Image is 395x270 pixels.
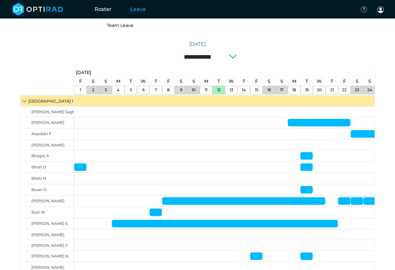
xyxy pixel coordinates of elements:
[91,86,96,94] a: August 2, 2025
[128,86,134,94] a: August 5, 2025
[31,143,64,147] span: [PERSON_NAME]
[166,77,172,86] a: August 8, 2025
[203,86,209,94] a: August 11, 2025
[240,86,247,94] a: August 14, 2025
[31,187,47,192] span: Boxer D
[304,77,310,86] a: August 19, 2025
[103,86,108,94] a: August 3, 2025
[178,77,184,86] a: August 9, 2025
[103,77,109,86] a: August 3, 2025
[342,77,348,86] a: August 22, 2025
[31,109,79,114] span: [PERSON_NAME] Saghar
[115,86,121,94] a: August 4, 2025
[291,86,298,94] a: August 18, 2025
[278,86,285,94] a: August 17, 2025
[241,77,247,86] a: August 14, 2025
[74,68,93,77] a: August 1, 2025
[253,86,260,94] a: August 15, 2025
[31,165,46,169] span: Bhatt D
[279,77,285,86] a: August 17, 2025
[341,86,348,94] a: August 22, 2025
[31,131,52,136] span: Alaeddin F
[115,77,122,86] a: August 4, 2025
[28,99,118,103] span: [GEOGRAPHIC_DATA] Teaching Hospitals Trust
[329,86,335,94] a: August 21, 2025
[78,86,83,94] a: August 1, 2025
[189,40,206,48] a: [DATE]
[31,176,46,181] span: Bhatt N
[31,254,69,258] span: [PERSON_NAME] N
[31,199,64,203] span: [PERSON_NAME]
[128,77,134,86] a: August 5, 2025
[178,86,184,94] a: August 9, 2025
[353,86,361,94] a: August 23, 2025
[90,77,96,86] a: August 2, 2025
[266,86,272,94] a: August 16, 2025
[31,232,64,237] span: [PERSON_NAME]
[31,210,45,214] span: Butt W
[190,86,197,94] a: August 10, 2025
[31,221,68,226] span: [PERSON_NAME] S
[216,86,222,94] a: August 12, 2025
[304,86,310,94] a: August 19, 2025
[254,77,260,86] a: August 15, 2025
[315,86,323,94] a: August 20, 2025
[216,77,222,86] a: August 12, 2025
[367,77,373,86] a: August 24, 2025
[329,77,335,86] a: August 21, 2025
[191,77,197,86] a: August 10, 2025
[139,77,147,86] a: August 6, 2025
[291,77,298,86] a: August 18, 2025
[31,243,68,248] span: [PERSON_NAME] S
[141,86,146,94] a: August 6, 2025
[31,120,64,125] span: [PERSON_NAME]
[31,153,49,158] span: Bhagat A
[31,265,64,270] span: [PERSON_NAME]
[266,77,272,86] a: August 16, 2025
[366,86,374,94] a: August 24, 2025
[354,77,360,86] a: August 23, 2025
[203,77,210,86] a: August 11, 2025
[153,77,159,86] a: August 7, 2025
[13,3,63,16] img: brand-opti-rad-logos-blue-and-white-d2f68631ba2948856bd03f2d395fb146ddc8fb01b4b6e9315ea85fa773367...
[153,86,159,94] a: August 7, 2025
[107,23,134,28] a: Team Leave
[315,77,323,86] a: August 20, 2025
[166,86,171,94] a: August 8, 2025
[78,77,84,86] a: August 1, 2025
[227,77,235,86] a: August 13, 2025
[228,86,235,94] a: August 13, 2025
